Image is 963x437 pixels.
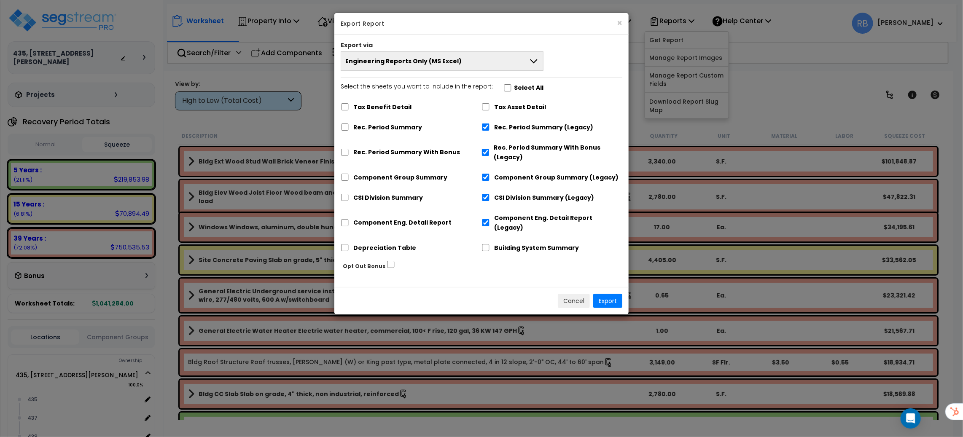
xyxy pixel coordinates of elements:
[341,41,373,49] label: Export via
[494,143,622,162] label: Rec. Period Summary With Bonus (Legacy)
[558,294,590,308] button: Cancel
[494,243,579,253] label: Building System Summary
[353,193,423,203] label: CSI Division Summary
[494,102,546,112] label: Tax Asset Detail
[353,147,460,157] label: Rec. Period Summary With Bonus
[617,19,622,27] button: ×
[514,83,543,93] label: Select All
[901,408,921,429] div: Open Intercom Messenger
[353,243,416,253] label: Depreciation Table
[593,294,622,308] button: Export
[353,102,412,112] label: Tax Benefit Detail
[345,57,462,65] span: Engineering Reports Only (MS Excel)
[494,193,594,203] label: CSI Division Summary (Legacy)
[353,173,447,182] label: Component Group Summary
[503,84,512,91] input: Select the sheets you want to include in the report:Select All
[494,213,622,233] label: Component Eng. Detail Report (Legacy)
[494,173,619,182] label: Component Group Summary (Legacy)
[341,19,622,28] h5: Export Report
[343,261,385,271] label: Opt Out Bonus
[353,218,452,228] label: Component Eng. Detail Report
[494,123,593,132] label: Rec. Period Summary (Legacy)
[341,51,543,71] button: Engineering Reports Only (MS Excel)
[341,82,493,92] p: Select the sheets you want to include in the report:
[353,123,422,132] label: Rec. Period Summary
